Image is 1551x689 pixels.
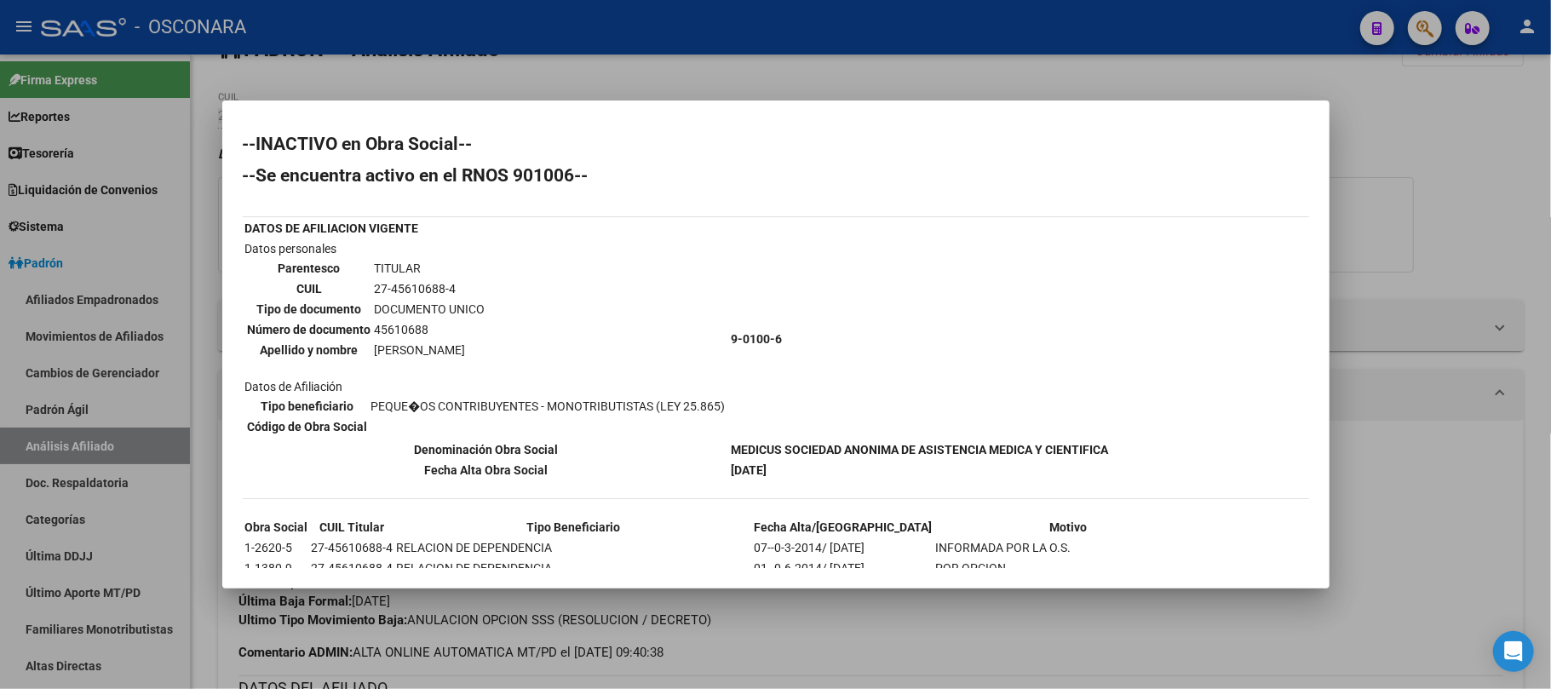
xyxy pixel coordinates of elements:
[247,300,372,319] th: Tipo de documento
[371,397,727,416] td: PEQUE�OS CONTRIBUYENTES - MONOTRIBUTISTAS (LEY 25.865)
[935,559,1202,577] td: POR OPCION
[732,332,783,346] b: 9-0100-6
[1493,631,1534,672] div: Open Intercom Messenger
[247,320,372,339] th: Número de documento
[247,341,372,359] th: Apellido y nombre
[244,559,309,577] td: 1-1380-9
[396,518,752,537] th: Tipo Beneficiario
[311,559,394,577] td: 27-45610688-4
[935,538,1202,557] td: INFORMADA POR LA O.S.
[244,461,729,479] th: Fecha Alta Obra Social
[243,167,1309,184] h2: --Se encuentra activo en el RNOS 901006--
[247,397,369,416] th: Tipo beneficiario
[247,279,372,298] th: CUIL
[754,538,933,557] td: 07--0-3-2014/ [DATE]
[732,443,1109,456] b: MEDICUS SOCIEDAD ANONIMA DE ASISTENCIA MEDICA Y CIENTIFICA
[374,300,486,319] td: DOCUMENTO UNICO
[374,320,486,339] td: 45610688
[244,440,729,459] th: Denominación Obra Social
[374,341,486,359] td: [PERSON_NAME]
[396,538,752,557] td: RELACION DE DEPENDENCIA
[244,538,309,557] td: 1-2620-5
[396,559,752,577] td: RELACION DE DEPENDENCIA
[244,518,309,537] th: Obra Social
[754,518,933,537] th: Fecha Alta/[GEOGRAPHIC_DATA]
[935,518,1202,537] th: Motivo
[754,559,933,577] td: 01--0-6-2014/ [DATE]
[247,259,372,278] th: Parentesco
[243,135,1309,152] h2: --INACTIVO en Obra Social--
[311,538,394,557] td: 27-45610688-4
[244,239,729,439] td: Datos personales Datos de Afiliación
[245,221,419,235] b: DATOS DE AFILIACION VIGENTE
[732,463,767,477] b: [DATE]
[374,259,486,278] td: TITULAR
[374,279,486,298] td: 27-45610688-4
[311,518,394,537] th: CUIL Titular
[247,417,369,436] th: Código de Obra Social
